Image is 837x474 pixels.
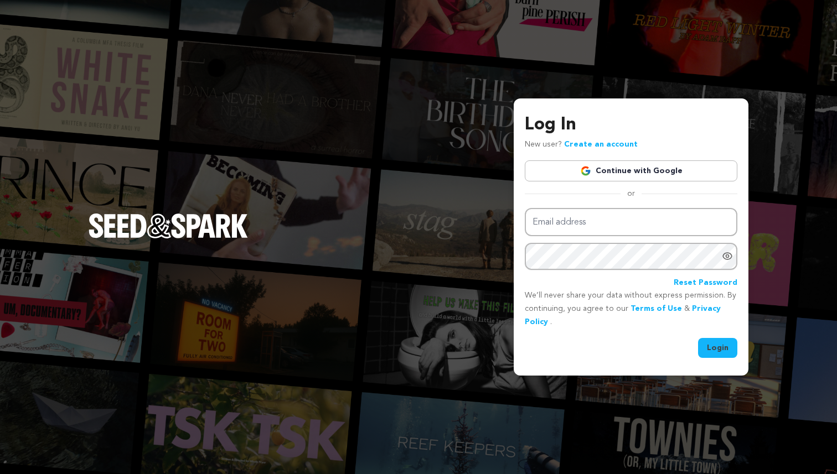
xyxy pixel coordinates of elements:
[89,213,248,260] a: Seed&Spark Homepage
[698,338,737,358] button: Login
[722,251,733,262] a: Show password as plain text. Warning: this will display your password on the screen.
[631,305,682,312] a: Terms of Use
[525,160,737,181] a: Continue with Google
[525,138,638,152] p: New user?
[89,213,248,238] img: Seed&Spark Logo
[621,188,642,199] span: or
[674,277,737,290] a: Reset Password
[525,208,737,236] input: Email address
[564,140,638,148] a: Create an account
[525,112,737,138] h3: Log In
[525,305,721,326] a: Privacy Policy
[580,165,591,176] img: Google logo
[525,289,737,329] p: We’ll never share your data without express permission. By continuing, you agree to our & .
